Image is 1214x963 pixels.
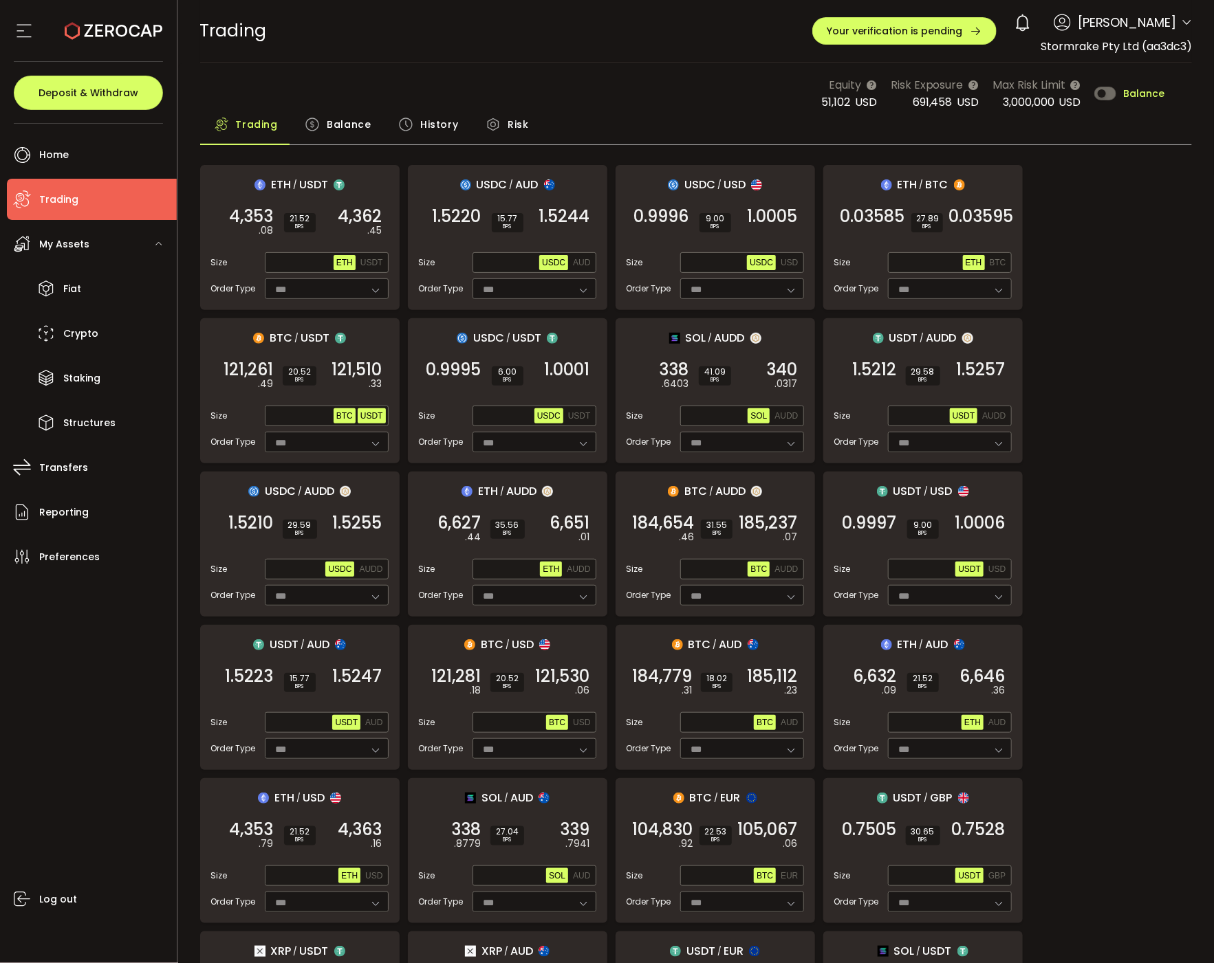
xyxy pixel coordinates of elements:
[917,214,937,223] span: 27.89
[660,363,689,377] span: 338
[500,485,504,498] em: /
[481,636,503,653] span: BTC
[953,411,975,421] span: USDT
[958,793,969,804] img: gbp_portfolio.svg
[360,258,383,267] span: USDT
[290,674,310,683] span: 15.77
[478,483,498,500] span: ETH
[226,669,274,683] span: 1.5223
[265,483,296,500] span: USDC
[704,368,726,376] span: 41.09
[362,868,385,883] button: USD
[673,793,684,804] img: btc_portfolio.svg
[979,408,1008,423] button: AUDD
[565,408,594,423] button: USDT
[751,486,762,497] img: zuPXiwguUFiBOIQyqLOiXsnnNitlx7q4LCwEbLHADjIpTka+Lip0HH8D0VTrd02z+wEAAAAASUVORK5CYII=
[333,516,382,530] span: 1.5255
[248,486,259,497] img: usdc_portfolio.svg
[39,190,78,210] span: Trading
[512,329,541,346] span: USDT
[253,639,264,650] img: usdt_portfolio.svg
[750,564,767,574] span: BTC
[950,408,978,423] button: USDT
[834,256,851,269] span: Size
[962,333,973,344] img: zuPXiwguUFiBOIQyqLOiXsnnNitlx7q4LCwEbLHADjIpTka+Lip0HH8D0VTrd02z+wEAAAAASUVORK5CYII=
[966,258,982,267] span: ETH
[633,516,695,530] span: 184,654
[420,111,458,138] span: History
[63,324,98,344] span: Crypto
[706,521,727,529] span: 31.55
[419,563,435,575] span: Size
[536,669,590,683] span: 121,530
[200,19,267,43] span: Trading
[299,176,328,193] span: USDT
[957,363,1006,377] span: 1.5257
[724,176,746,193] span: USD
[334,179,345,190] img: usdt_portfolio.svg
[1052,815,1214,963] iframe: Chat Widget
[668,179,679,190] img: usdc_portfolio.svg
[778,868,801,883] button: EUR
[338,210,382,223] span: 4,362
[955,516,1006,530] span: 1.0006
[477,176,508,193] span: USDC
[913,94,953,110] span: 691,458
[750,411,767,421] span: SOL
[270,329,292,346] span: BTC
[419,256,435,269] span: Size
[843,516,897,530] span: 0.9997
[506,483,536,500] span: AUDD
[748,408,770,423] button: SOL
[854,669,897,683] span: 6,632
[290,223,310,231] i: BPS
[891,76,964,93] span: Risk Exposure
[39,547,100,567] span: Preferences
[750,333,761,344] img: zuPXiwguUFiBOIQyqLOiXsnnNitlx7q4LCwEbLHADjIpTka+Lip0HH8D0VTrd02z+wEAAAAASUVORK5CYII=
[365,718,382,727] span: AUD
[332,363,382,377] span: 121,510
[290,214,310,223] span: 21.52
[957,94,979,110] span: USD
[271,176,291,193] span: ETH
[748,562,770,577] button: BTC
[419,436,464,448] span: Order Type
[294,332,299,344] em: /
[988,871,1006,881] span: GBP
[1123,89,1164,98] span: Balance
[958,564,981,574] span: USDT
[328,564,351,574] span: USDC
[335,333,346,344] img: usdt_portfolio.svg
[877,793,888,804] img: usdt_portfolio.svg
[497,376,518,384] i: BPS
[748,210,798,223] span: 1.0005
[544,179,555,190] img: aud_portfolio.svg
[704,376,726,384] i: BPS
[739,516,798,530] span: 185,237
[751,179,762,190] img: usd_portfolio.svg
[1059,94,1081,110] span: USD
[963,255,985,270] button: ETH
[510,179,514,191] em: /
[332,715,360,730] button: USDT
[709,485,713,498] em: /
[63,368,100,388] span: Staking
[497,223,518,231] i: BPS
[715,329,745,346] span: AUDD
[537,411,561,421] span: USDC
[539,793,550,804] img: aud_portfolio.svg
[841,210,905,223] span: 0.03585
[988,564,1006,574] span: USD
[757,718,773,727] span: BTC
[913,529,933,538] i: BPS
[419,283,464,295] span: Order Type
[873,333,884,344] img: usdt_portfolio.svg
[229,516,274,530] span: 1.5210
[957,946,968,957] img: usdt_portfolio.svg
[955,562,984,577] button: USDT
[338,868,360,883] button: ETH
[496,521,519,529] span: 35.56
[990,258,1006,267] span: BTC
[834,283,879,295] span: Order Type
[539,946,550,957] img: aud_portfolio.svg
